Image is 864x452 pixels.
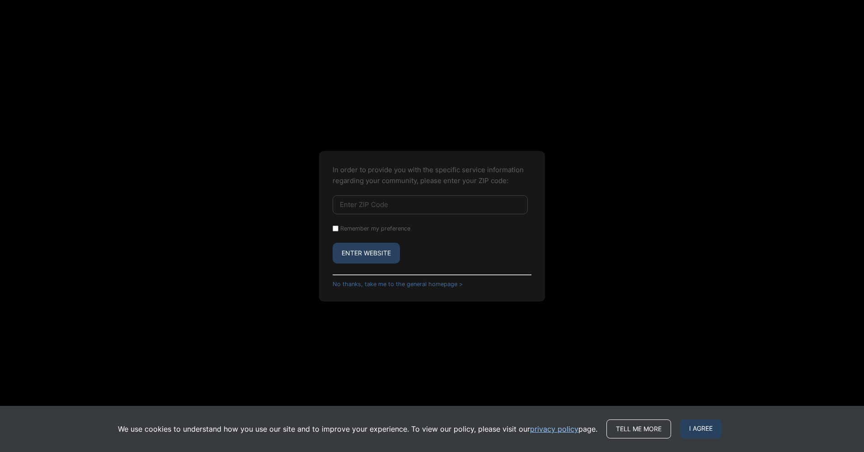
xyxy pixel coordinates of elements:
span: I agree [680,419,722,438]
label: Remember my preference [340,225,410,232]
p: We use cookies to understand how you use our site and to improve your experience. To view our pol... [118,424,597,434]
button: Enter Website [333,243,400,264]
p: In order to provide you with the specific service information regarding your community, please en... [333,165,531,186]
a: No thanks, take me to the general homepage > [333,281,463,287]
input: Enter ZIP Code [333,195,528,214]
a: privacy policy [530,424,578,434]
a: Tell me more [606,419,671,438]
